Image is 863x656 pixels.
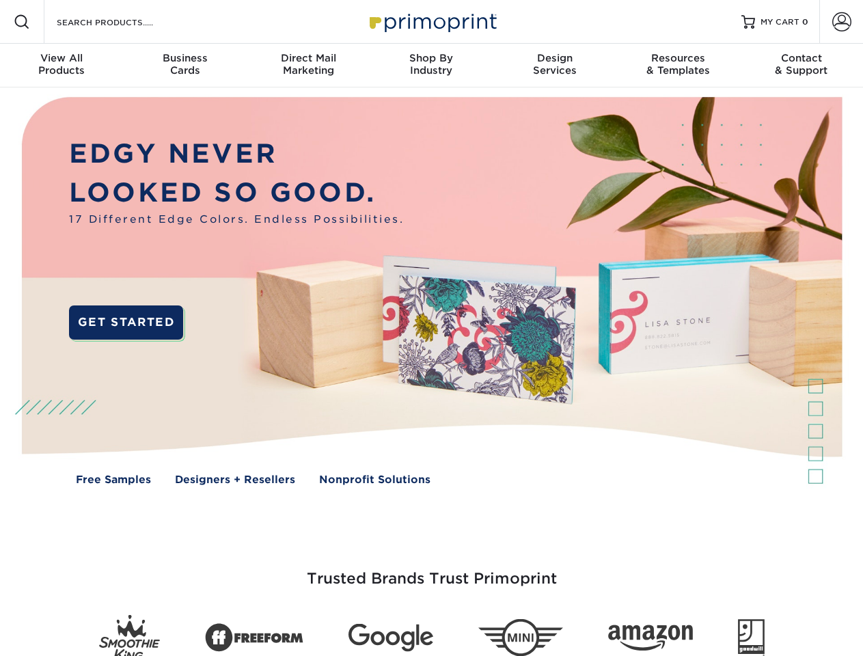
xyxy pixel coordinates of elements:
a: Designers + Resellers [175,472,295,488]
span: 17 Different Edge Colors. Endless Possibilities. [69,212,404,228]
div: & Templates [616,52,739,77]
a: DesignServices [493,44,616,87]
img: Primoprint [364,7,500,36]
a: Free Samples [76,472,151,488]
div: & Support [740,52,863,77]
a: Resources& Templates [616,44,739,87]
span: 0 [802,17,808,27]
input: SEARCH PRODUCTS..... [55,14,189,30]
a: GET STARTED [69,305,183,340]
h3: Trusted Brands Trust Primoprint [32,537,832,604]
img: Google [348,624,433,652]
a: Contact& Support [740,44,863,87]
span: MY CART [761,16,799,28]
span: Direct Mail [247,52,370,64]
div: Cards [123,52,246,77]
img: Goodwill [738,619,765,656]
div: Marketing [247,52,370,77]
span: Design [493,52,616,64]
a: BusinessCards [123,44,246,87]
a: Shop ByIndustry [370,44,493,87]
span: Resources [616,52,739,64]
a: Nonprofit Solutions [319,472,430,488]
span: Shop By [370,52,493,64]
p: LOOKED SO GOOD. [69,174,404,213]
a: Direct MailMarketing [247,44,370,87]
div: Services [493,52,616,77]
span: Contact [740,52,863,64]
img: Amazon [608,625,693,651]
div: Industry [370,52,493,77]
span: Business [123,52,246,64]
p: EDGY NEVER [69,135,404,174]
